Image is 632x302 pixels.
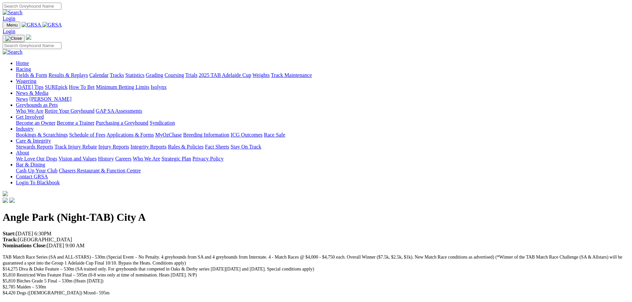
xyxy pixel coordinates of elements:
a: Fields & Form [16,72,47,78]
a: Injury Reports [98,144,129,150]
a: Track Injury Rebate [54,144,97,150]
div: News & Media [16,96,629,102]
a: Breeding Information [183,132,229,138]
a: Bookings & Scratchings [16,132,68,138]
a: Purchasing a Greyhound [96,120,148,126]
a: Applications & Forms [106,132,154,138]
img: facebook.svg [3,198,8,203]
div: Get Involved [16,120,629,126]
a: Racing [16,66,31,72]
img: Close [5,36,22,41]
div: Industry [16,132,629,138]
button: Toggle navigation [3,35,25,42]
a: Isolynx [151,84,167,90]
a: GAP SA Assessments [96,108,142,114]
a: Login [3,16,15,21]
input: Search [3,42,61,49]
a: How To Bet [69,84,95,90]
a: Who We Are [16,108,43,114]
button: Toggle navigation [3,22,20,29]
a: History [98,156,114,161]
a: Statistics [125,72,145,78]
img: twitter.svg [9,198,15,203]
div: Wagering [16,84,629,90]
p: [DATE] 6:30PM [GEOGRAPHIC_DATA] [DATE] 9:00 AM [3,231,629,249]
a: 2025 TAB Adelaide Cup [199,72,251,78]
a: Retire Your Greyhound [45,108,95,114]
a: Privacy Policy [192,156,224,161]
a: Minimum Betting Limits [96,84,149,90]
a: Get Involved [16,114,44,120]
div: Greyhounds as Pets [16,108,629,114]
a: Integrity Reports [130,144,167,150]
a: Chasers Restaurant & Function Centre [59,168,141,173]
span: Menu [7,23,18,28]
a: Login [3,29,15,34]
a: Syndication [150,120,175,126]
a: Grading [146,72,163,78]
a: Coursing [165,72,184,78]
a: Contact GRSA [16,174,48,179]
a: Become a Trainer [57,120,95,126]
img: GRSA [22,22,41,28]
img: Search [3,49,23,55]
a: Who We Are [133,156,160,161]
a: We Love Our Dogs [16,156,57,161]
strong: Nominations Close: [3,243,47,248]
a: About [16,150,29,155]
a: Strategic Plan [162,156,191,161]
a: Greyhounds as Pets [16,102,58,108]
img: logo-grsa-white.png [3,191,8,196]
a: Race Safe [264,132,285,138]
a: SUREpick [45,84,67,90]
a: [DATE] Tips [16,84,43,90]
a: Weights [252,72,270,78]
a: Calendar [89,72,108,78]
a: Cash Up Your Club [16,168,57,173]
a: Trials [185,72,197,78]
a: MyOzChase [155,132,182,138]
a: Stay On Track [231,144,261,150]
a: Stewards Reports [16,144,53,150]
a: [PERSON_NAME] [29,96,71,102]
img: logo-grsa-white.png [26,34,31,40]
a: Track Maintenance [271,72,312,78]
a: Become an Owner [16,120,55,126]
a: Home [16,60,29,66]
a: Fact Sheets [205,144,229,150]
a: Rules & Policies [168,144,204,150]
strong: Track: [3,237,18,242]
div: About [16,156,629,162]
a: Schedule of Fees [69,132,105,138]
a: Care & Integrity [16,138,51,144]
a: Wagering [16,78,36,84]
div: Racing [16,72,629,78]
a: News & Media [16,90,48,96]
a: Vision and Values [58,156,97,161]
a: Bar & Dining [16,162,45,167]
div: Care & Integrity [16,144,629,150]
img: Search [3,10,23,16]
a: Careers [115,156,131,161]
input: Search [3,3,61,10]
a: Results & Replays [48,72,88,78]
a: ICG Outcomes [231,132,262,138]
a: Tracks [110,72,124,78]
h1: Angle Park (Night-TAB) City A [3,211,629,223]
a: Industry [16,126,34,132]
a: News [16,96,28,102]
div: Bar & Dining [16,168,629,174]
strong: Start: [3,231,16,236]
span: TAB Match Race Series (SA and ALL-STARS) - 530m (Special Event – No Penalty. 4 greyhounds from SA... [3,255,622,295]
a: Login To Blackbook [16,180,60,185]
img: GRSA [42,22,62,28]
